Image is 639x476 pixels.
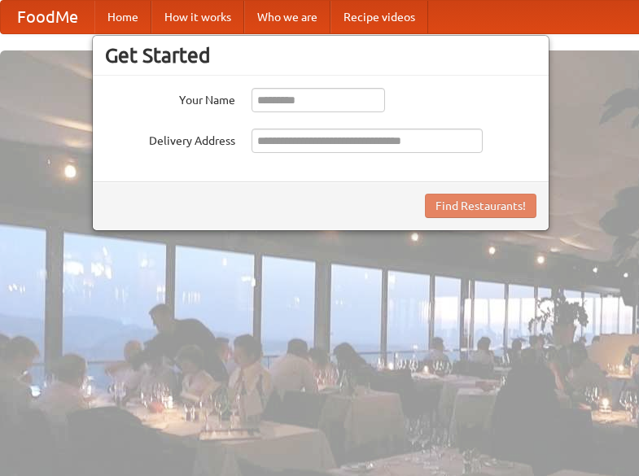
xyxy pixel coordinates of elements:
[151,1,244,33] a: How it works
[244,1,330,33] a: Who we are
[94,1,151,33] a: Home
[105,129,235,149] label: Delivery Address
[425,194,536,218] button: Find Restaurants!
[105,43,536,68] h3: Get Started
[330,1,428,33] a: Recipe videos
[105,88,235,108] label: Your Name
[1,1,94,33] a: FoodMe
